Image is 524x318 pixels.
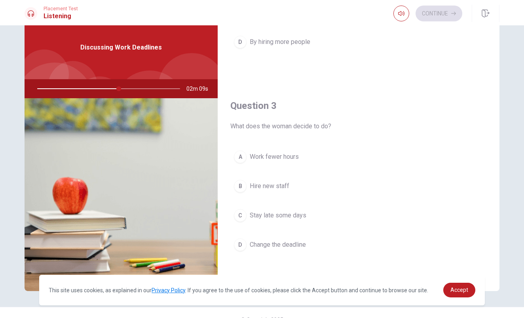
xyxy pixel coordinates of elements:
button: DChange the deadline [230,235,487,255]
h1: Listening [44,11,78,21]
span: By hiring more people [250,37,310,47]
a: Privacy Policy [152,287,185,293]
span: Discussing Work Deadlines [80,43,162,52]
div: C [234,209,247,222]
span: Stay late some days [250,211,306,220]
span: Hire new staff [250,181,289,191]
span: This site uses cookies, as explained in our . If you agree to the use of cookies, please click th... [49,287,428,293]
div: A [234,150,247,163]
button: CStay late some days [230,206,487,225]
a: dismiss cookie message [443,283,475,297]
button: AWork fewer hours [230,147,487,167]
h4: Question 3 [230,99,487,112]
img: Discussing Work Deadlines [25,98,218,291]
span: What does the woman decide to do? [230,122,487,131]
span: Work fewer hours [250,152,299,162]
span: Placement Test [44,6,78,11]
button: BHire new staff [230,176,487,196]
span: Change the deadline [250,240,306,249]
button: DBy hiring more people [230,32,487,52]
div: B [234,180,247,192]
div: cookieconsent [39,275,484,305]
div: D [234,36,247,48]
span: 02m 09s [186,79,215,98]
span: Accept [450,287,468,293]
div: D [234,238,247,251]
